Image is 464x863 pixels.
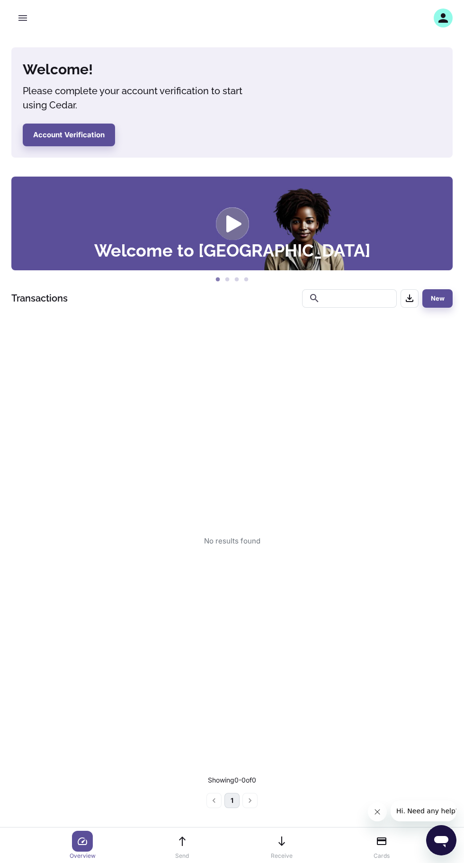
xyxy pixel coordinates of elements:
button: 3 [232,275,241,285]
p: Overview [70,852,96,860]
button: Account Verification [23,124,115,146]
p: Receive [271,852,293,860]
button: 4 [241,275,251,285]
h1: Transactions [11,291,68,305]
a: Cards [365,831,399,860]
iframe: Close message [368,802,387,821]
iframe: Message from company [391,801,456,821]
h5: Please complete your account verification to start using Cedar. [23,84,259,112]
span: Hi. Need any help? [6,7,68,14]
nav: pagination navigation [205,793,259,808]
button: New [422,289,453,308]
div: No results found [204,536,260,547]
p: Send [175,852,189,860]
p: Showing 0-0 of 0 [208,775,256,785]
p: Cards [374,852,390,860]
button: 2 [223,275,232,285]
button: page 1 [224,793,240,808]
a: Send [165,831,199,860]
h3: Welcome to [GEOGRAPHIC_DATA] [94,242,370,259]
iframe: Button to launch messaging window [426,825,456,855]
a: Overview [65,831,99,860]
h4: Welcome! [23,59,259,80]
button: 1 [213,275,223,285]
a: Receive [265,831,299,860]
